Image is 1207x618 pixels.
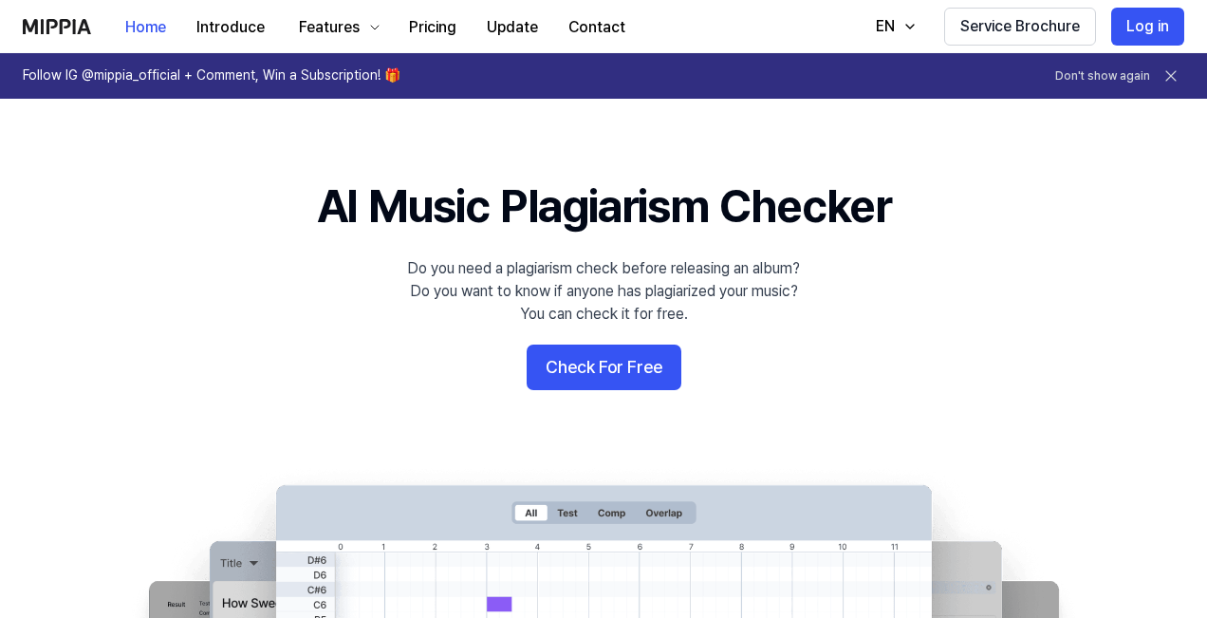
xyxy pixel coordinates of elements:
[280,9,394,47] button: Features
[394,9,472,47] button: Pricing
[1111,8,1184,46] button: Log in
[1055,68,1150,84] button: Don't show again
[944,8,1096,46] button: Service Brochure
[553,9,641,47] button: Contact
[317,175,891,238] h1: AI Music Plagiarism Checker
[181,9,280,47] button: Introduce
[527,345,681,390] button: Check For Free
[23,66,400,85] h1: Follow IG @mippia_official + Comment, Win a Subscription! 🎁
[407,257,800,326] div: Do you need a plagiarism check before releasing an album? Do you want to know if anyone has plagi...
[857,8,929,46] button: EN
[472,9,553,47] button: Update
[110,1,181,53] a: Home
[872,15,899,38] div: EN
[295,16,363,39] div: Features
[23,19,91,34] img: logo
[472,1,553,53] a: Update
[110,9,181,47] button: Home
